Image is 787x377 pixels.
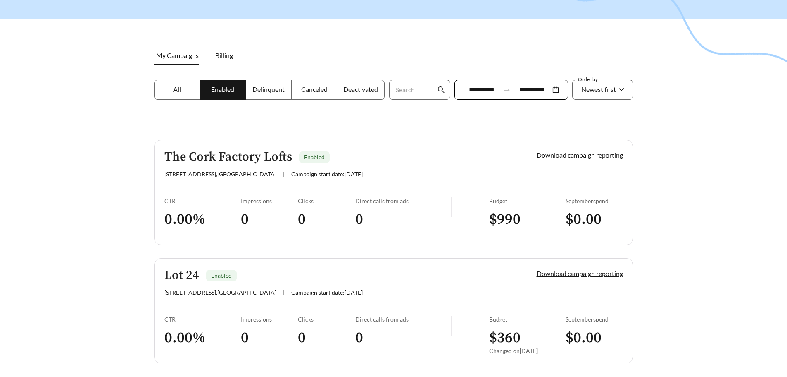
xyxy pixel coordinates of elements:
h3: $ 990 [489,210,566,229]
span: Newest first [581,85,616,93]
span: Enabled [304,154,325,161]
h3: 0 [241,329,298,347]
div: CTR [164,316,241,323]
span: All [173,85,181,93]
div: Budget [489,197,566,204]
a: Download campaign reporting [537,269,623,277]
img: line [451,316,452,336]
div: CTR [164,197,241,204]
span: | [283,289,285,296]
div: Impressions [241,316,298,323]
span: to [503,86,511,94]
span: [STREET_ADDRESS] , [GEOGRAPHIC_DATA] [164,170,276,178]
span: | [283,170,285,178]
span: Billing [215,51,233,59]
span: Delinquent [252,85,285,93]
h3: 0 [355,210,451,229]
span: Deactivated [343,85,378,93]
h3: 0 [298,210,355,229]
h3: $ 360 [489,329,566,347]
h3: 0.00 % [164,210,241,229]
span: swap-right [503,86,511,94]
div: Direct calls from ads [355,197,451,204]
a: Download campaign reporting [537,151,623,159]
div: Budget [489,316,566,323]
a: The Cork Factory LoftsEnabled[STREET_ADDRESS],[GEOGRAPHIC_DATA]|Campaign start date:[DATE]Downloa... [154,140,633,245]
div: Changed on [DATE] [489,347,566,354]
img: line [451,197,452,217]
h3: 0 [298,329,355,347]
span: search [437,86,445,94]
h3: $ 0.00 [566,329,623,347]
h5: Lot 24 [164,269,199,282]
h5: The Cork Factory Lofts [164,150,292,164]
div: September spend [566,197,623,204]
span: Canceled [301,85,328,93]
div: Clicks [298,197,355,204]
h3: 0 [355,329,451,347]
span: Enabled [211,85,234,93]
span: Enabled [211,272,232,279]
div: September spend [566,316,623,323]
h3: 0 [241,210,298,229]
h3: $ 0.00 [566,210,623,229]
div: Impressions [241,197,298,204]
span: Campaign start date: [DATE] [291,289,363,296]
span: [STREET_ADDRESS] , [GEOGRAPHIC_DATA] [164,289,276,296]
h3: 0.00 % [164,329,241,347]
a: Lot 24Enabled[STREET_ADDRESS],[GEOGRAPHIC_DATA]|Campaign start date:[DATE]Download campaign repor... [154,258,633,363]
span: My Campaigns [156,51,199,59]
div: Direct calls from ads [355,316,451,323]
span: Campaign start date: [DATE] [291,170,363,178]
div: Clicks [298,316,355,323]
